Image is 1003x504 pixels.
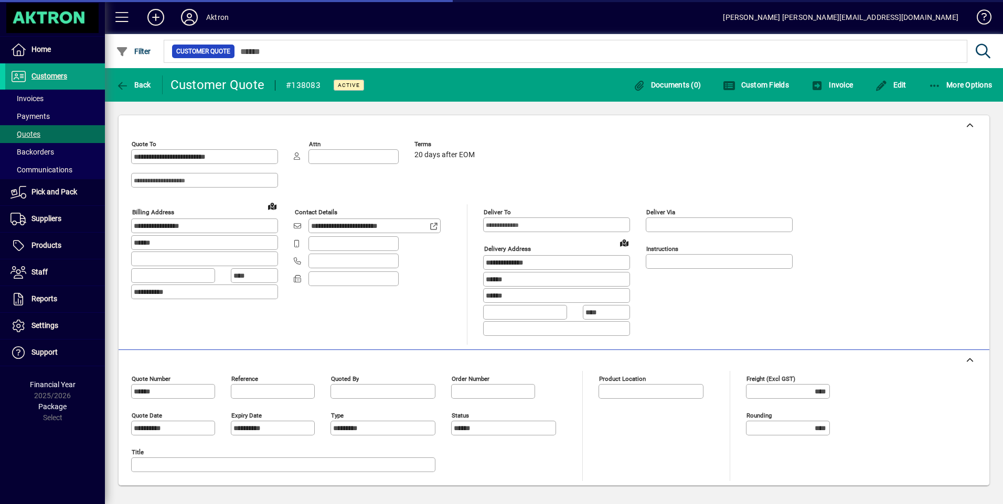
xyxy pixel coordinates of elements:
[720,75,792,94] button: Custom Fields
[5,107,105,125] a: Payments
[484,209,511,216] mat-label: Deliver To
[746,375,795,382] mat-label: Freight (excl GST)
[5,143,105,161] a: Backorders
[309,140,321,148] mat-label: Attn
[105,75,163,94] app-page-header-button: Back
[10,112,50,120] span: Payments
[5,233,105,259] a: Products
[630,75,703,94] button: Documents (0)
[31,45,51,53] span: Home
[338,82,360,89] span: Active
[113,42,154,61] button: Filter
[132,411,162,419] mat-label: Quote date
[926,75,995,94] button: More Options
[5,206,105,232] a: Suppliers
[414,141,477,148] span: Terms
[116,81,151,89] span: Back
[872,75,909,94] button: Edit
[173,8,206,27] button: Profile
[286,77,321,94] div: #138083
[139,8,173,27] button: Add
[132,375,170,382] mat-label: Quote number
[746,411,772,419] mat-label: Rounding
[31,294,57,303] span: Reports
[5,313,105,339] a: Settings
[10,166,72,174] span: Communications
[5,161,105,179] a: Communications
[31,321,58,330] span: Settings
[5,125,105,143] a: Quotes
[231,411,262,419] mat-label: Expiry date
[331,411,344,419] mat-label: Type
[206,9,229,26] div: Aktron
[5,37,105,63] a: Home
[646,209,675,216] mat-label: Deliver via
[5,90,105,107] a: Invoices
[10,94,44,103] span: Invoices
[31,72,67,80] span: Customers
[5,179,105,205] a: Pick and Pack
[31,268,48,276] span: Staff
[723,9,958,26] div: [PERSON_NAME] [PERSON_NAME][EMAIL_ADDRESS][DOMAIN_NAME]
[30,380,76,389] span: Financial Year
[811,81,853,89] span: Invoice
[646,245,678,253] mat-label: Instructions
[31,241,61,249] span: Products
[176,46,230,57] span: Customer Quote
[113,75,154,94] button: Back
[723,81,789,89] span: Custom Fields
[132,448,144,455] mat-label: Title
[331,375,359,382] mat-label: Quoted by
[231,375,258,382] mat-label: Reference
[10,130,40,138] span: Quotes
[875,81,906,89] span: Edit
[132,140,156,148] mat-label: Quote To
[929,81,993,89] span: More Options
[31,348,58,356] span: Support
[5,259,105,286] a: Staff
[969,2,990,36] a: Knowledge Base
[10,148,54,156] span: Backorders
[599,375,646,382] mat-label: Product location
[5,286,105,312] a: Reports
[616,234,633,251] a: View on map
[170,76,265,93] div: Customer Quote
[414,151,475,159] span: 20 days after EOM
[264,198,281,214] a: View on map
[116,47,151,56] span: Filter
[5,339,105,366] a: Support
[31,188,77,196] span: Pick and Pack
[633,81,701,89] span: Documents (0)
[452,375,489,382] mat-label: Order number
[31,214,61,223] span: Suppliers
[452,411,469,419] mat-label: Status
[808,75,856,94] button: Invoice
[38,402,67,411] span: Package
